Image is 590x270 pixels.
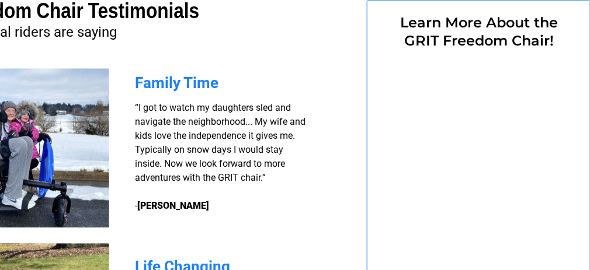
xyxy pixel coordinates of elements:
[400,14,558,49] span: Learn More About the GRIT Freedom Chair!
[135,74,218,92] span: Family Time
[137,200,209,211] strong: [PERSON_NAME]
[135,102,306,211] span: “I got to watch my daughters sled and navigate the neighborhood... My wife and kids love the inde...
